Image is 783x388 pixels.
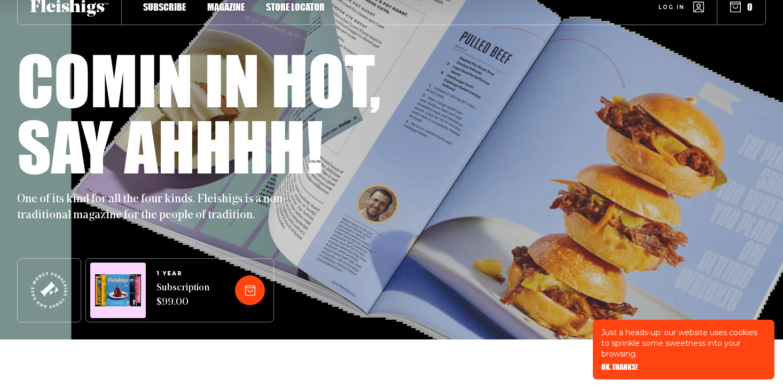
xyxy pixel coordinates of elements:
[659,3,685,11] span: Log in
[207,1,245,13] span: Magazine
[17,113,323,179] h1: Say ahhhh!
[659,2,704,12] a: Log in
[156,281,209,310] span: Subscription $99.00
[143,1,186,13] span: Subscribe
[266,1,325,13] span: Store locator
[17,46,381,113] h1: Comin in hot,
[601,327,766,359] p: Just a heads-up: our website uses cookies to sprinkle some sweetness into your browsing.
[95,274,141,307] img: Magazines image
[17,192,295,224] p: One of its kind for all the four kinds. Fleishigs is a non-traditional magazine for the people of...
[156,271,209,277] span: 1 YEAR
[156,271,209,310] a: 1 YEARSubscription $99.00
[730,1,753,13] button: 0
